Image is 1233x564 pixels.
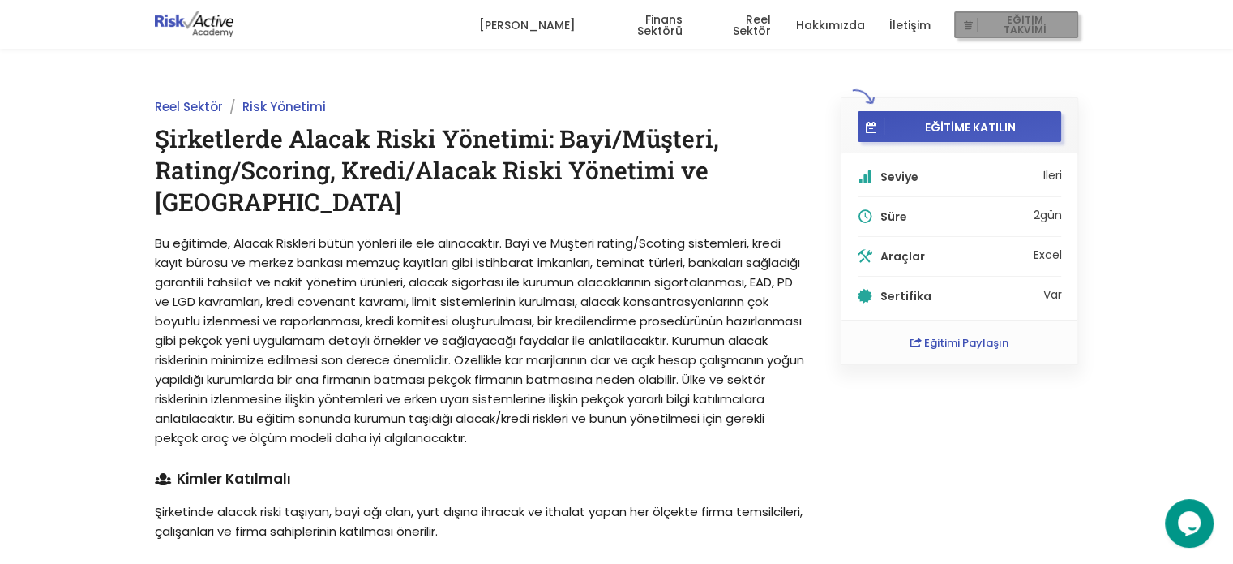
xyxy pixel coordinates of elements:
[858,209,1062,237] li: 2 gün
[1033,249,1061,260] li: Excel
[707,1,771,50] a: Reel Sektör
[954,1,1078,50] a: EĞİTİM TAKVİMİ
[242,98,326,115] a: Risk Yönetimi
[795,1,864,50] a: Hakkımızda
[880,251,1030,262] h5: Araçlar
[884,119,1056,134] span: EĞİTİME KATILIN
[155,123,804,217] h1: Şirketlerde Alacak Riski Yönetimi: Bayi/Müşteri, Rating/Scoring, Kredi/Alacak Riski Yönetimi ve [...
[954,11,1078,39] button: EĞİTİM TAKVİMİ
[858,170,1062,197] li: İleri
[880,171,1039,183] h5: Seviye
[910,335,1008,351] a: Eğitimi Paylaşın
[155,11,234,37] img: logo-dark.png
[888,1,930,50] a: İletişim
[155,472,804,486] h4: Kimler Katılmalı
[155,98,223,115] a: Reel Sektör
[978,14,1072,37] span: EĞİTİM TAKVİMİ
[880,291,1039,302] h5: Sertifika
[599,1,683,50] a: Finans Sektörü
[858,289,1062,304] li: Var
[858,111,1062,142] button: EĞİTİME KATILIN
[155,502,804,541] p: Şirketinde alacak riski taşıyan, bayi ağı olan, yurt dışına ihracak ve ithalat yapan her ölçekte ...
[880,211,1030,222] h5: Süre
[478,1,575,50] a: [PERSON_NAME]
[1165,499,1217,548] iframe: chat widget
[155,235,804,446] span: Bu eğitimde, Alacak Riskleri bütün yönleri ile ele alınacaktır. Bayi ve Müşteri rating/Scoting si...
